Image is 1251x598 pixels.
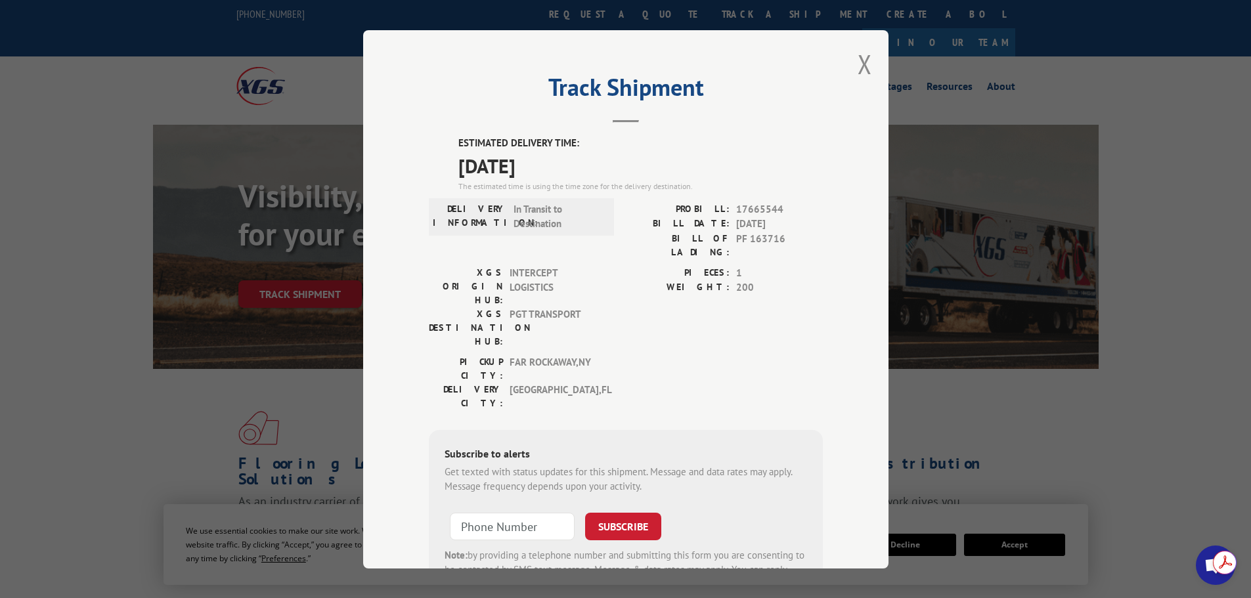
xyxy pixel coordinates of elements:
div: Get texted with status updates for this shipment. Message and data rates may apply. Message frequ... [445,464,807,494]
input: Phone Number [450,512,575,540]
label: DELIVERY INFORMATION: [433,202,507,231]
label: BILL OF LADING: [626,231,730,259]
span: 200 [736,280,823,295]
label: XGS DESTINATION HUB: [429,307,503,348]
div: The estimated time is using the time zone for the delivery destination. [458,180,823,192]
span: FAR ROCKAWAY , NY [510,354,598,382]
span: [GEOGRAPHIC_DATA] , FL [510,382,598,410]
button: Close modal [858,47,872,81]
strong: Note: [445,548,468,561]
span: INTERCEPT LOGISTICS [510,265,598,307]
span: In Transit to Destination [514,202,602,231]
button: SUBSCRIBE [585,512,661,540]
span: [DATE] [458,150,823,180]
div: by providing a telephone number and submitting this form you are consenting to be contacted by SM... [445,547,807,592]
div: Subscribe to alerts [445,445,807,464]
label: DELIVERY CITY: [429,382,503,410]
label: XGS ORIGIN HUB: [429,265,503,307]
span: PF 163716 [736,231,823,259]
span: [DATE] [736,217,823,232]
label: PROBILL: [626,202,730,217]
h2: Track Shipment [429,78,823,103]
label: WEIGHT: [626,280,730,295]
label: PIECES: [626,265,730,280]
label: PICKUP CITY: [429,354,503,382]
span: 1 [736,265,823,280]
label: BILL DATE: [626,217,730,232]
div: Open chat [1196,545,1235,585]
span: 17665544 [736,202,823,217]
label: ESTIMATED DELIVERY TIME: [458,136,823,151]
span: PGT TRANSPORT [510,307,598,348]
